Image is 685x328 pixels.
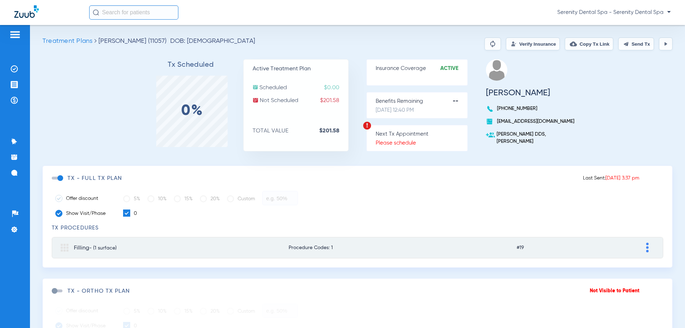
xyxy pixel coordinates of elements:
[583,175,639,182] p: Last Sent:
[123,304,140,318] label: 5%
[262,191,298,205] input: e.g. 50%
[570,40,577,47] img: link-copy.png
[623,41,629,47] img: send.svg
[253,127,348,135] p: TOTAL VALUE
[181,107,204,115] label: 0%
[170,37,255,45] span: DOB: [DEMOGRAPHIC_DATA]
[376,131,467,138] p: Next Tx Appointment
[320,97,348,104] span: $201.58
[289,245,466,250] span: Procedure Codes: 1
[55,210,112,217] label: Show Visit/Phase
[376,107,467,114] p: [DATE] 12:40 PM
[649,294,685,328] iframe: Chat Widget
[376,98,467,105] p: Benefits Remaining
[486,59,507,81] img: profile.png
[646,243,649,252] img: group-dot-blue.svg
[253,84,348,91] p: Scheduled
[565,37,613,50] button: Copy Tx Link
[147,304,167,318] label: 10%
[98,38,167,44] span: [PERSON_NAME] (11057)
[486,118,493,125] img: book.svg
[123,210,137,217] label: 0
[590,287,639,294] p: Not Visible to Patient
[618,37,654,50] button: Send Tx
[319,127,348,135] strong: $201.58
[200,304,220,318] label: 20%
[42,38,92,44] span: Treatment Plans
[147,192,167,206] label: 10%
[55,195,112,202] label: Offer discount
[174,304,193,318] label: 15%
[138,61,243,69] h3: Tx Scheduled
[517,245,593,250] span: #19
[67,175,122,182] h3: TX - full tx plan
[55,307,112,314] label: Offer discount
[440,65,467,72] strong: Active
[486,118,577,125] p: [EMAIL_ADDRESS][DOMAIN_NAME]
[123,192,140,206] label: 5%
[486,89,577,96] h3: [PERSON_NAME]
[376,65,467,72] p: Insurance Coverage
[52,237,663,258] mat-expansion-panel-header: Filling- (1 surface)Procedure Codes: 1#19
[67,288,130,295] h3: TX - ortho tx plan
[14,5,39,18] img: Zuub Logo
[174,192,193,206] label: 15%
[605,176,639,181] span: [DATE] 3:37 pm
[52,224,663,232] h3: TX Procedures
[376,140,467,147] p: Please schedule
[262,304,298,318] input: e.g. 50%
[557,9,671,16] span: Serenity Dental Spa - Serenity Dental Spa
[200,192,220,206] label: 20%
[89,246,117,251] span: - (1 surface)
[511,41,517,47] img: Verify Insurance
[253,65,348,72] p: Active Treatment Plan
[61,244,68,252] img: group.svg
[486,131,577,145] p: [PERSON_NAME] DDS, [PERSON_NAME]
[9,30,21,39] img: hamburger-icon
[253,97,259,103] img: not-scheduled.svg
[227,304,255,318] label: Custom
[486,105,495,113] img: voice-call-b.svg
[663,41,669,47] img: play.svg
[324,84,348,91] span: $0.00
[453,98,467,105] strong: --
[74,245,117,251] span: Filling
[253,97,348,104] p: Not Scheduled
[486,131,495,140] img: add-user.svg
[486,105,577,112] p: [PHONE_NUMBER]
[89,5,178,20] input: Search for patients
[227,192,255,206] label: Custom
[363,121,371,130] img: warning.svg
[253,84,258,90] img: scheduled.svg
[506,37,560,50] button: Verify Insurance
[488,40,497,48] img: Reparse
[93,9,99,16] img: Search Icon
